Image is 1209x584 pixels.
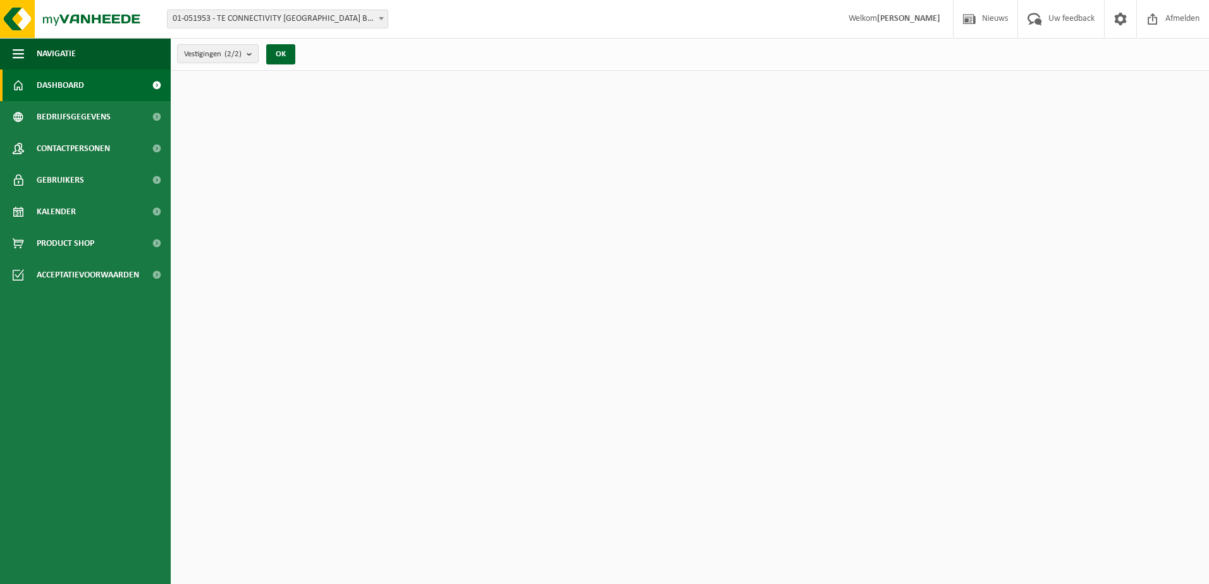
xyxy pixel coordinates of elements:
span: Contactpersonen [37,133,110,164]
span: Navigatie [37,38,76,70]
strong: [PERSON_NAME] [877,14,940,23]
span: Bedrijfsgegevens [37,101,111,133]
button: Vestigingen(2/2) [177,44,259,63]
span: Product Shop [37,228,94,259]
span: Vestigingen [184,45,242,64]
count: (2/2) [224,50,242,58]
span: Gebruikers [37,164,84,196]
span: Kalender [37,196,76,228]
button: OK [266,44,295,64]
span: Dashboard [37,70,84,101]
span: 01-051953 - TE CONNECTIVITY BELGIUM BV - OOSTKAMP [168,10,388,28]
span: Acceptatievoorwaarden [37,259,139,291]
span: 01-051953 - TE CONNECTIVITY BELGIUM BV - OOSTKAMP [167,9,388,28]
